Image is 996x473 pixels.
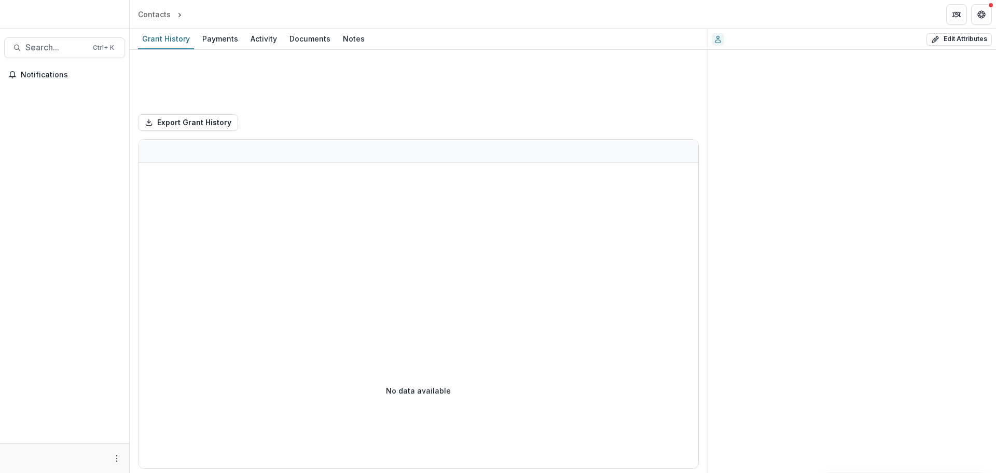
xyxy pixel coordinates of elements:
[285,29,335,49] a: Documents
[138,29,194,49] a: Grant History
[134,7,228,22] nav: breadcrumb
[4,37,125,58] button: Search...
[971,4,992,25] button: Get Help
[91,42,116,53] div: Ctrl + K
[4,66,125,83] button: Notifications
[138,9,171,20] div: Contacts
[138,114,238,131] button: Export Grant History
[246,31,281,46] div: Activity
[246,29,281,49] a: Activity
[138,31,194,46] div: Grant History
[198,29,242,49] a: Payments
[134,7,175,22] a: Contacts
[110,452,123,465] button: More
[21,71,121,79] span: Notifications
[386,385,451,396] p: No data available
[926,33,992,46] button: Edit Attributes
[339,29,369,49] a: Notes
[285,31,335,46] div: Documents
[339,31,369,46] div: Notes
[25,43,87,52] span: Search...
[946,4,967,25] button: Partners
[198,31,242,46] div: Payments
